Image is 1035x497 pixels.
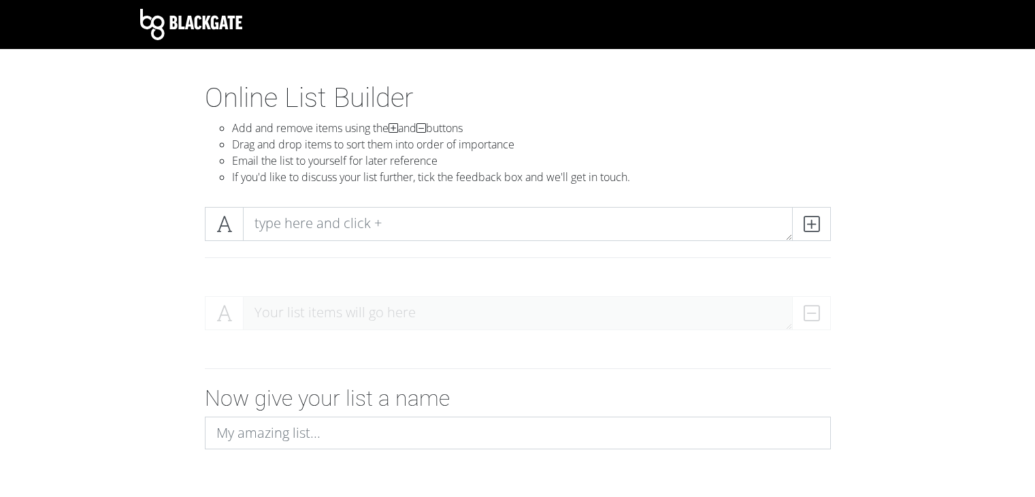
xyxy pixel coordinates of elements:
input: My amazing list... [205,417,831,449]
li: Add and remove items using the and buttons [232,120,831,136]
h2: Now give your list a name [205,385,831,411]
li: Email the list to yourself for later reference [232,153,831,169]
img: Blackgate [140,9,242,40]
h1: Online List Builder [205,82,831,114]
li: If you'd like to discuss your list further, tick the feedback box and we'll get in touch. [232,169,831,185]
li: Drag and drop items to sort them into order of importance [232,136,831,153]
